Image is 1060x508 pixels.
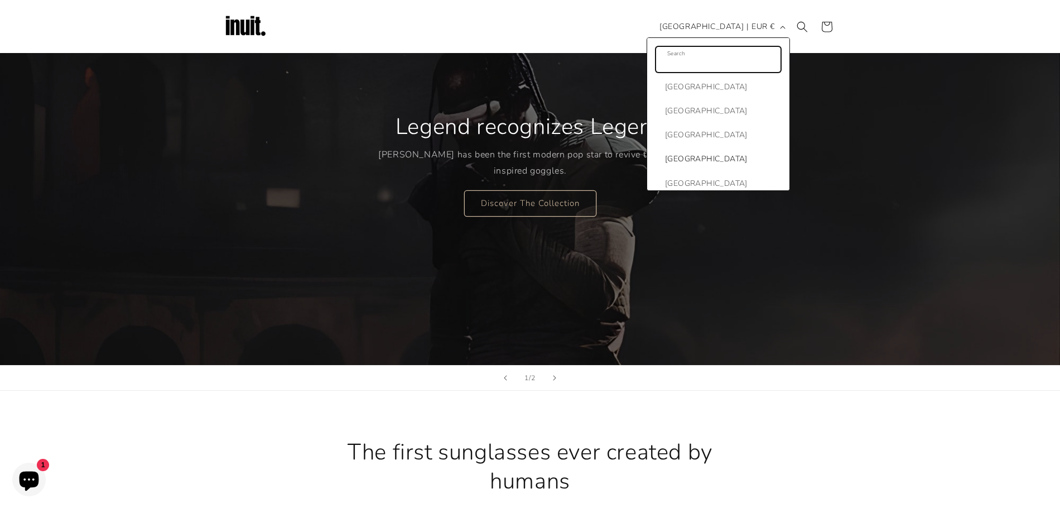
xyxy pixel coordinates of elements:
[542,366,567,390] button: Next slide
[647,171,789,195] a: [GEOGRAPHIC_DATA]
[656,47,780,72] input: Search
[665,176,778,190] span: [GEOGRAPHIC_DATA]
[464,190,596,216] a: Discover The Collection
[647,123,789,147] a: [GEOGRAPHIC_DATA]
[665,104,778,118] span: [GEOGRAPHIC_DATA]
[223,4,268,49] img: Inuit Logo
[665,152,778,166] span: [GEOGRAPHIC_DATA]
[9,463,49,499] inbox-online-store-chat: Shopify online store chat
[493,366,518,390] button: Previous slide
[665,80,778,94] span: [GEOGRAPHIC_DATA]
[529,372,531,384] span: /
[790,15,815,39] summary: Search
[524,372,529,384] span: 1
[531,372,536,384] span: 2
[395,112,664,141] h2: Legend recognizes Legend
[659,21,775,32] span: [GEOGRAPHIC_DATA] | EUR €
[378,147,682,179] p: [PERSON_NAME] has been the first modern pop star to revive the Inuit-inspired goggles.
[647,75,789,99] a: [GEOGRAPHIC_DATA]
[312,438,748,496] h2: The first sunglasses ever created by humans
[653,16,790,37] button: [GEOGRAPHIC_DATA] | EUR €
[647,99,789,123] a: [GEOGRAPHIC_DATA]
[647,147,789,171] a: [GEOGRAPHIC_DATA]
[665,128,778,142] span: [GEOGRAPHIC_DATA]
